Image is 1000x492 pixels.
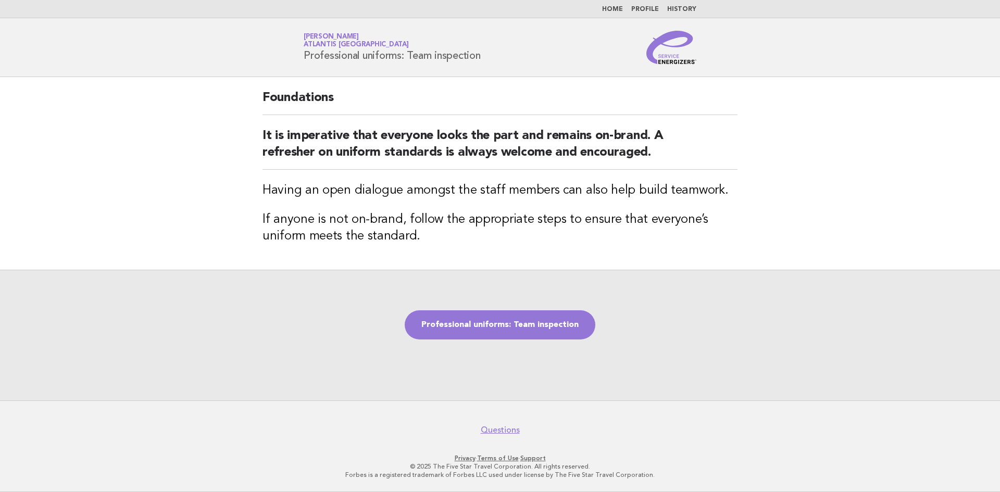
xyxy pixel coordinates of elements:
h2: Foundations [262,90,737,115]
a: Questions [481,425,520,435]
a: Privacy [455,455,476,462]
a: History [667,6,696,12]
a: [PERSON_NAME]Atlantis [GEOGRAPHIC_DATA] [304,33,409,48]
a: Terms of Use [477,455,519,462]
span: Atlantis [GEOGRAPHIC_DATA] [304,42,409,48]
p: Forbes is a registered trademark of Forbes LLC used under license by The Five Star Travel Corpora... [181,471,819,479]
h3: If anyone is not on-brand, follow the appropriate steps to ensure that everyone’s uniform meets t... [262,211,737,245]
p: · · [181,454,819,462]
p: © 2025 The Five Star Travel Corporation. All rights reserved. [181,462,819,471]
h3: Having an open dialogue amongst the staff members can also help build teamwork. [262,182,737,199]
h2: It is imperative that everyone looks the part and remains on-brand. A refresher on uniform standa... [262,128,737,170]
a: Support [520,455,546,462]
img: Service Energizers [646,31,696,64]
h1: Professional uniforms: Team inspection [304,34,481,61]
a: Home [602,6,623,12]
a: Professional uniforms: Team inspection [405,310,595,339]
a: Profile [631,6,659,12]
